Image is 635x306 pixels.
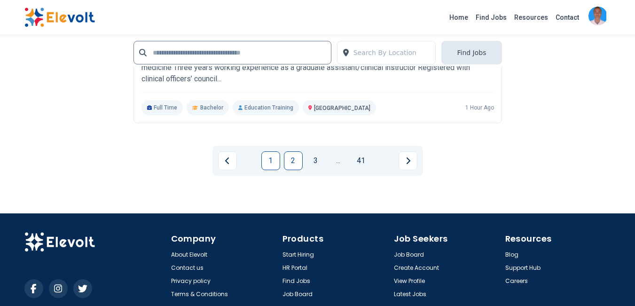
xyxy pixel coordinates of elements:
a: Page 41 [352,151,370,170]
span: [GEOGRAPHIC_DATA] [314,105,370,111]
iframe: Chat Widget [588,261,635,306]
ul: Pagination [218,151,417,170]
a: Support Hub [505,264,541,272]
a: Kabarak UniversityTutorial Fellow In Human Physiology[GEOGRAPHIC_DATA]Qualifications and skills M... [141,22,494,115]
a: Page 1 is your current page [261,151,280,170]
a: Start Hiring [282,251,314,259]
a: Contact [552,10,583,25]
a: Resources [510,10,552,25]
a: Careers [505,277,528,285]
a: Terms & Conditions [171,290,228,298]
a: Previous page [218,151,237,170]
h4: Company [171,232,277,245]
button: Find Jobs [441,41,502,64]
a: Create Account [394,264,439,272]
a: Jump forward [329,151,348,170]
a: About Elevolt [171,251,207,259]
h4: Job Seekers [394,232,500,245]
a: Job Board [394,251,424,259]
p: Education Training [233,100,299,115]
p: Qualifications and skills Master of Science in medical physiology Bachelor of Science in clinical... [141,51,494,85]
a: Page 2 [284,151,303,170]
a: Privacy policy [171,277,211,285]
a: Contact us [171,264,204,272]
h4: Resources [505,232,611,245]
img: Elevolt [24,8,95,27]
a: Page 3 [306,151,325,170]
a: Latest Jobs [394,290,426,298]
a: Job Board [282,290,313,298]
button: Isaiah Amunga [588,7,607,25]
img: Isaiah Amunga [588,7,607,25]
span: Bachelor [200,104,223,111]
a: Home [446,10,472,25]
a: HR Portal [282,264,307,272]
p: 1 hour ago [465,104,494,111]
h4: Products [282,232,388,245]
img: Elevolt [24,232,95,252]
a: Next page [399,151,417,170]
a: Find Jobs [472,10,510,25]
a: Find Jobs [282,277,310,285]
a: View Profile [394,277,425,285]
a: Blog [505,251,518,259]
p: Full Time [141,100,183,115]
